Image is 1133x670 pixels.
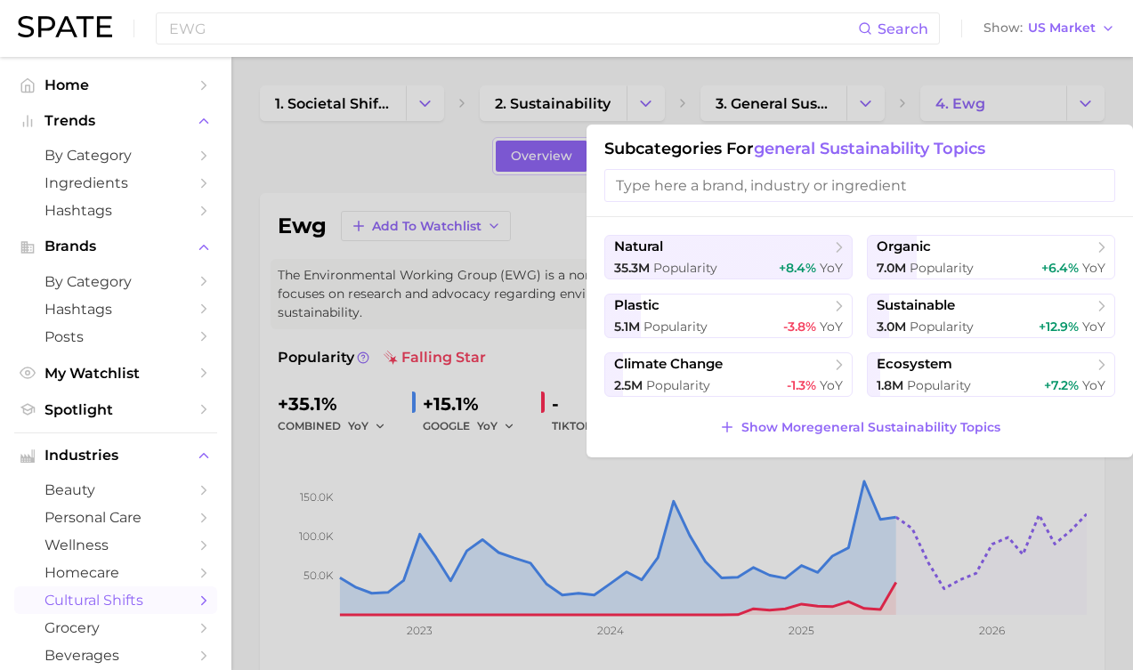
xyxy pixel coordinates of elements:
[1082,377,1105,393] span: YoY
[45,273,187,290] span: by Category
[45,481,187,498] span: beauty
[14,268,217,295] a: by Category
[14,141,217,169] a: by Category
[877,356,952,373] span: ecosystem
[14,359,217,387] a: My Watchlist
[45,647,187,664] span: beverages
[14,586,217,614] a: cultural shifts
[45,301,187,318] span: Hashtags
[14,442,217,469] button: Industries
[45,564,187,581] span: homecare
[14,504,217,531] a: personal care
[979,17,1120,40] button: ShowUS Market
[653,260,717,276] span: Popularity
[754,139,985,158] span: general sustainability topics
[646,377,710,393] span: Popularity
[604,169,1115,202] input: Type here a brand, industry or ingredient
[45,174,187,191] span: Ingredients
[910,319,974,335] span: Popularity
[1039,319,1079,335] span: +12.9%
[45,448,187,464] span: Industries
[45,401,187,418] span: Spotlight
[820,377,843,393] span: YoY
[14,396,217,424] a: Spotlight
[45,619,187,636] span: grocery
[14,323,217,351] a: Posts
[14,559,217,586] a: homecare
[14,197,217,224] a: Hashtags
[45,147,187,164] span: by Category
[910,260,974,276] span: Popularity
[45,113,187,129] span: Trends
[14,71,217,99] a: Home
[614,319,640,335] span: 5.1m
[867,294,1115,338] button: sustainable3.0m Popularity+12.9% YoY
[45,202,187,219] span: Hashtags
[167,13,858,44] input: Search here for a brand, industry, or ingredient
[18,16,112,37] img: SPATE
[604,352,853,397] button: climate change2.5m Popularity-1.3% YoY
[1082,319,1105,335] span: YoY
[877,297,955,314] span: sustainable
[614,377,643,393] span: 2.5m
[45,537,187,553] span: wellness
[1082,260,1105,276] span: YoY
[604,294,853,338] button: plastic5.1m Popularity-3.8% YoY
[1044,377,1079,393] span: +7.2%
[779,260,816,276] span: +8.4%
[614,356,723,373] span: climate change
[907,377,971,393] span: Popularity
[877,319,906,335] span: 3.0m
[983,23,1023,33] span: Show
[45,328,187,345] span: Posts
[643,319,708,335] span: Popularity
[1041,260,1079,276] span: +6.4%
[14,531,217,559] a: wellness
[45,238,187,254] span: Brands
[715,415,1004,440] button: Show Moregeneral sustainability topics
[867,235,1115,279] button: organic7.0m Popularity+6.4% YoY
[741,420,1000,435] span: Show More general sustainability topics
[14,642,217,669] a: beverages
[14,233,217,260] button: Brands
[45,592,187,609] span: cultural shifts
[820,260,843,276] span: YoY
[14,476,217,504] a: beauty
[820,319,843,335] span: YoY
[1028,23,1096,33] span: US Market
[14,614,217,642] a: grocery
[878,20,928,37] span: Search
[45,509,187,526] span: personal care
[604,235,853,279] button: natural35.3m Popularity+8.4% YoY
[877,238,931,255] span: organic
[877,260,906,276] span: 7.0m
[877,377,903,393] span: 1.8m
[783,319,816,335] span: -3.8%
[614,260,650,276] span: 35.3m
[45,365,187,382] span: My Watchlist
[14,108,217,134] button: Trends
[614,297,660,314] span: plastic
[614,238,663,255] span: natural
[14,169,217,197] a: Ingredients
[604,139,1115,158] h1: Subcategories for
[45,77,187,93] span: Home
[14,295,217,323] a: Hashtags
[787,377,816,393] span: -1.3%
[867,352,1115,397] button: ecosystem1.8m Popularity+7.2% YoY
